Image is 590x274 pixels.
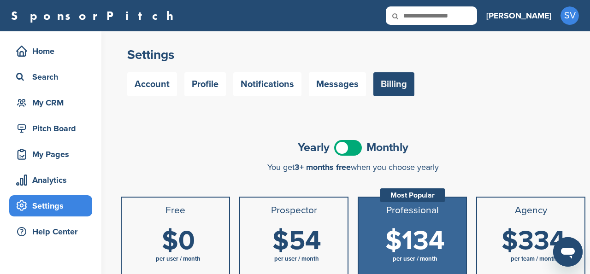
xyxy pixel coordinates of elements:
[125,205,225,216] h3: Free
[272,225,321,257] span: $54
[373,72,414,96] a: Billing
[309,72,366,96] a: Messages
[553,237,583,267] iframe: Button to launch messaging window
[14,69,92,85] div: Search
[244,205,344,216] h3: Prospector
[298,142,330,153] span: Yearly
[9,41,92,62] a: Home
[9,66,92,87] a: Search
[14,146,92,163] div: My Pages
[233,72,301,96] a: Notifications
[501,225,566,257] span: $334
[295,162,351,172] span: 3+ months free
[14,198,92,214] div: Settings
[9,118,92,139] a: Pitch Board
[14,172,92,188] div: Analytics
[481,205,581,216] h3: Agency
[362,205,462,216] h3: Professional
[14,43,92,59] div: Home
[486,9,551,22] h3: [PERSON_NAME]
[385,225,445,257] span: $134
[162,225,195,257] span: $0
[9,92,92,113] a: My CRM
[9,169,92,191] a: Analytics
[9,195,92,216] a: Settings
[121,163,585,172] div: You get when you choose yearly
[9,221,92,242] a: Help Center
[127,47,579,63] h2: Settings
[127,72,177,96] a: Account
[393,255,437,262] span: per user / month
[511,255,557,262] span: per team / month
[274,255,319,262] span: per user / month
[11,10,179,22] a: SponsorPitch
[486,6,551,26] a: [PERSON_NAME]
[14,94,92,111] div: My CRM
[14,120,92,137] div: Pitch Board
[380,188,445,202] div: Most Popular
[9,144,92,165] a: My Pages
[184,72,226,96] a: Profile
[156,255,201,262] span: per user / month
[560,6,579,25] span: SV
[14,223,92,240] div: Help Center
[366,142,408,153] span: Monthly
